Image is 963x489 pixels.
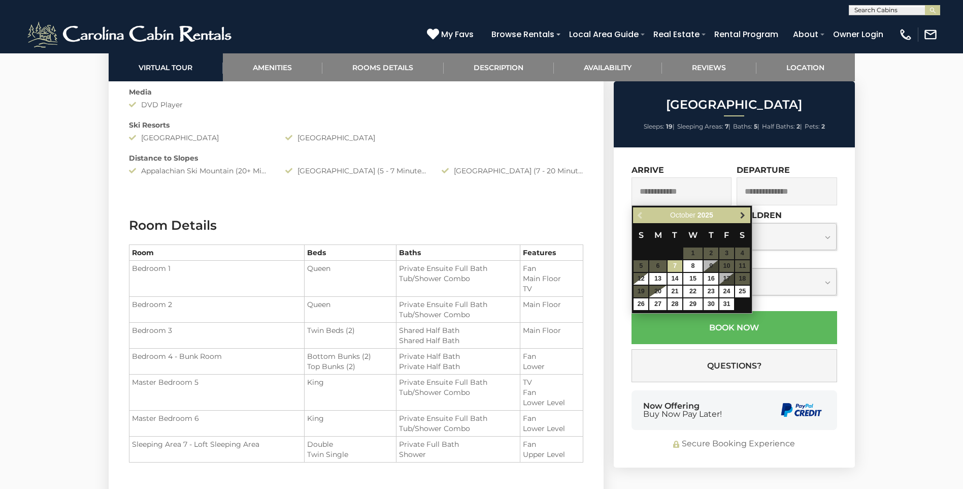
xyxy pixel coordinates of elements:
span: King [307,378,324,387]
label: Arrive [632,165,664,175]
img: phone-regular-white.png [899,27,913,42]
span: Twin Beds (2) [307,326,355,335]
a: 23 [704,286,718,297]
li: | [762,120,802,133]
a: Owner Login [828,25,888,43]
span: Queen [307,264,330,273]
span: Main Floor [523,326,561,335]
span: Queen [307,300,330,309]
li: Fan [523,439,580,449]
li: Tub/Shower Combo [399,387,517,398]
a: Local Area Guide [564,25,644,43]
li: Bottom Bunks (2) [307,351,393,361]
strong: 2 [821,123,825,130]
a: Rental Program [709,25,783,43]
div: Appalachian Ski Mountain (20+ Minute Drive) [121,166,278,176]
a: 26 [634,298,648,310]
li: Fan [523,413,580,423]
li: | [733,120,759,133]
td: Bedroom 2 [129,297,304,323]
td: Sleeping Area 7 - Loft Sleeping Area [129,437,304,463]
a: 15 [683,273,703,285]
li: Private Ensuite Full Bath [399,413,517,423]
strong: 5 [754,123,757,130]
a: 29 [683,298,703,310]
a: 12 [634,273,648,285]
a: Real Estate [648,25,705,43]
a: 31 [719,298,734,310]
label: Departure [737,165,790,175]
th: Room [129,245,304,261]
span: Saturday [740,230,745,240]
li: Lower Level [523,423,580,434]
span: Baths: [733,123,752,130]
button: Questions? [632,349,837,382]
li: Main Floor [523,273,580,284]
li: TV [523,377,580,387]
td: Master Bedroom 5 [129,375,304,411]
a: Virtual Tour [109,53,223,81]
li: Fan [523,263,580,273]
h2: [GEOGRAPHIC_DATA] [616,98,852,111]
th: Features [520,245,583,261]
th: Baths [396,245,520,261]
a: 27 [649,298,667,310]
li: Lower Level [523,398,580,408]
li: Shared Half Bath [399,335,517,346]
a: 16 [704,273,718,285]
span: Monday [654,230,662,240]
div: [GEOGRAPHIC_DATA] (5 - 7 Minute Drive) [278,166,434,176]
li: Tub/Shower Combo [399,273,517,284]
span: Pets: [805,123,820,130]
span: King [307,414,324,423]
a: 28 [668,298,682,310]
a: About [788,25,823,43]
a: Rooms Details [322,53,444,81]
a: 13 [649,273,667,285]
span: Next [739,211,747,220]
li: Fan [523,351,580,361]
h3: Room Details [129,217,583,234]
a: 25 [735,286,750,297]
li: Private Ensuite Full Bath [399,299,517,310]
a: 14 [668,273,682,285]
a: Amenities [223,53,322,81]
a: 21 [668,286,682,297]
a: 30 [704,298,718,310]
li: Top Bunks (2) [307,361,393,372]
li: | [644,120,675,133]
div: Media [121,87,591,97]
th: Beds [304,245,396,261]
a: Description [444,53,554,81]
div: [GEOGRAPHIC_DATA] [278,133,434,143]
strong: 19 [666,123,673,130]
span: Tuesday [672,230,677,240]
li: Twin Single [307,449,393,460]
span: Sleeps: [644,123,665,130]
label: Children [737,210,782,220]
span: 2025 [698,211,713,219]
a: Next [737,209,749,222]
div: Secure Booking Experience [632,438,837,450]
span: Thursday [709,230,714,240]
div: Ski Resorts [121,120,591,130]
li: Private Ensuite Full Bath [399,377,517,387]
img: mail-regular-white.png [923,27,938,42]
li: Tub/Shower Combo [399,310,517,320]
td: Bedroom 1 [129,261,304,297]
li: Shower [399,449,517,460]
div: [GEOGRAPHIC_DATA] [121,133,278,143]
li: Lower [523,361,580,372]
li: Upper Level [523,449,580,460]
span: Half Baths: [762,123,795,130]
td: Bedroom 4 - Bunk Room [129,349,304,375]
span: My Favs [441,28,474,41]
div: [GEOGRAPHIC_DATA] (7 - 20 Minute Drive) [434,166,590,176]
img: White-1-2.png [25,19,236,50]
div: DVD Player [121,100,278,110]
strong: 7 [725,123,728,130]
span: Buy Now Pay Later! [643,410,722,418]
span: Private Half Bath [399,352,460,361]
span: October [670,211,695,219]
span: Sunday [639,230,644,240]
